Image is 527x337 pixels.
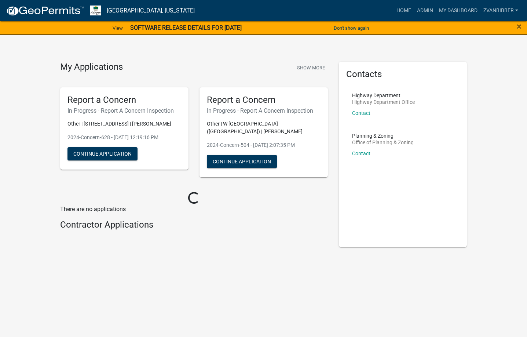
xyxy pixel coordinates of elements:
[110,22,126,34] a: View
[60,220,328,233] wm-workflow-list-section: Contractor Applications
[207,120,321,135] p: Other | W [GEOGRAPHIC_DATA] ([GEOGRAPHIC_DATA]) | [PERSON_NAME]
[436,4,480,18] a: My Dashboard
[67,95,181,105] h5: Report a Concern
[517,22,521,31] button: Close
[414,4,436,18] a: Admin
[130,24,242,31] strong: SOFTWARE RELEASE DETAILS FOR [DATE]
[60,220,328,230] h4: Contractor Applications
[67,107,181,114] h6: In Progress - Report A Concern Inspection
[207,107,321,114] h6: In Progress - Report A Concern Inspection
[352,110,370,116] a: Contact
[60,205,328,214] p: There are no applications
[352,140,414,145] p: Office of Planning & Zoning
[346,69,460,80] h5: Contacts
[352,151,370,156] a: Contact
[60,62,123,73] h4: My Applications
[207,141,321,149] p: 2024-Concern-504 - [DATE] 2:07:35 PM
[480,4,521,18] a: zvanbibber
[90,6,101,15] img: Morgan County, Indiana
[67,134,181,141] p: 2024-Concern-628 - [DATE] 12:19:16 PM
[207,95,321,105] h5: Report a Concern
[352,99,415,105] p: Highway Department Office
[207,155,277,168] button: Continue Application
[107,4,195,17] a: [GEOGRAPHIC_DATA], [US_STATE]
[294,62,328,74] button: Show More
[67,120,181,128] p: Other | [STREET_ADDRESS] | [PERSON_NAME]
[352,133,414,138] p: Planning & Zoning
[331,22,372,34] button: Don't show again
[352,93,415,98] p: Highway Department
[394,4,414,18] a: Home
[67,147,138,160] button: Continue Application
[517,21,521,32] span: ×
